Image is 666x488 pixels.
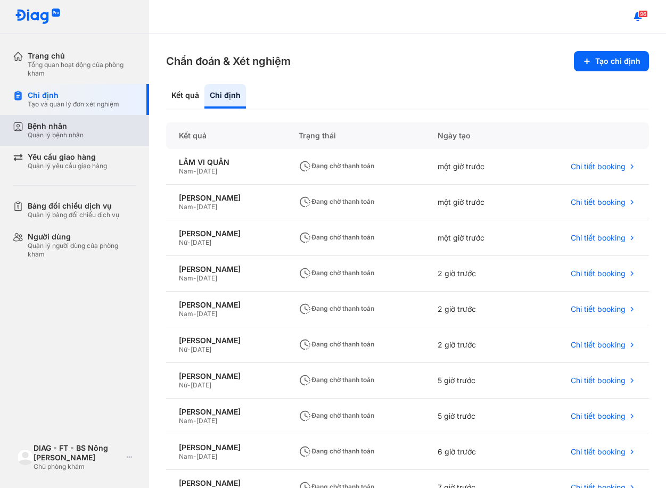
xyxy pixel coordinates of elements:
div: Bệnh nhân [28,121,84,131]
span: Nam [179,203,193,211]
span: 96 [638,10,648,18]
span: Chi tiết booking [571,269,626,278]
span: [DATE] [191,345,211,353]
div: Quản lý người dùng của phòng khám [28,242,136,259]
span: - [187,345,191,353]
span: Chi tiết booking [571,376,626,385]
span: Đang chờ thanh toán [299,447,374,455]
div: [PERSON_NAME] [179,371,273,381]
span: - [187,238,191,246]
span: Chi tiết booking [571,233,626,243]
span: Đang chờ thanh toán [299,340,374,348]
div: Bảng đối chiếu dịch vụ [28,201,119,211]
div: LÂM VI QUÂN [179,158,273,167]
span: - [187,381,191,389]
span: Đang chờ thanh toán [299,233,374,241]
span: [DATE] [196,203,217,211]
button: Tạo chỉ định [574,51,649,71]
span: Nữ [179,345,187,353]
div: Kết quả [166,122,286,149]
div: Quản lý yêu cầu giao hàng [28,162,107,170]
span: Chi tiết booking [571,197,626,207]
div: 2 giờ trước [425,327,524,363]
span: Nam [179,274,193,282]
span: - [193,417,196,425]
div: Quản lý bệnh nhân [28,131,84,139]
span: Đang chờ thanh toán [299,411,374,419]
div: [PERSON_NAME] [179,478,273,488]
div: Chỉ định [204,84,246,109]
img: logo [17,449,34,466]
div: [PERSON_NAME] [179,407,273,417]
div: Kết quả [166,84,204,109]
div: 2 giờ trước [425,256,524,292]
div: 2 giờ trước [425,292,524,327]
div: Trạng thái [286,122,425,149]
span: Đang chờ thanh toán [299,376,374,384]
span: Nam [179,167,193,175]
div: [PERSON_NAME] [179,193,273,203]
div: [PERSON_NAME] [179,443,273,452]
span: - [193,310,196,318]
div: một giờ trước [425,220,524,256]
span: Nam [179,417,193,425]
span: [DATE] [196,310,217,318]
span: Đang chờ thanh toán [299,197,374,205]
span: Chi tiết booking [571,411,626,421]
div: [PERSON_NAME] [179,300,273,310]
div: [PERSON_NAME] [179,336,273,345]
div: Người dùng [28,232,136,242]
span: Nữ [179,381,187,389]
span: - [193,167,196,175]
span: Chi tiết booking [571,340,626,350]
span: Chi tiết booking [571,447,626,457]
span: Nam [179,452,193,460]
span: - [193,452,196,460]
div: Trang chủ [28,51,136,61]
span: Chi tiết booking [571,304,626,314]
span: [DATE] [196,167,217,175]
div: DIAG - FT - BS Nông [PERSON_NAME] [34,443,122,462]
span: [DATE] [196,417,217,425]
div: Tổng quan hoạt động của phòng khám [28,61,136,78]
img: logo [15,9,61,25]
div: [PERSON_NAME] [179,264,273,274]
div: Chỉ định [28,90,119,100]
h3: Chẩn đoán & Xét nghiệm [166,54,291,69]
div: một giờ trước [425,185,524,220]
span: Đang chờ thanh toán [299,162,374,170]
div: 6 giờ trước [425,434,524,470]
span: [DATE] [196,452,217,460]
span: Đang chờ thanh toán [299,304,374,312]
div: 5 giờ trước [425,363,524,399]
div: [PERSON_NAME] [179,229,273,238]
span: - [193,203,196,211]
div: Tạo và quản lý đơn xét nghiệm [28,100,119,109]
div: 5 giờ trước [425,399,524,434]
span: [DATE] [191,381,211,389]
div: Quản lý bảng đối chiếu dịch vụ [28,211,119,219]
span: Nữ [179,238,187,246]
div: Yêu cầu giao hàng [28,152,107,162]
span: Nam [179,310,193,318]
span: Đang chờ thanh toán [299,269,374,277]
span: - [193,274,196,282]
div: Chủ phòng khám [34,462,122,471]
span: [DATE] [191,238,211,246]
span: [DATE] [196,274,217,282]
span: Chi tiết booking [571,162,626,171]
div: một giờ trước [425,149,524,185]
div: Ngày tạo [425,122,524,149]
